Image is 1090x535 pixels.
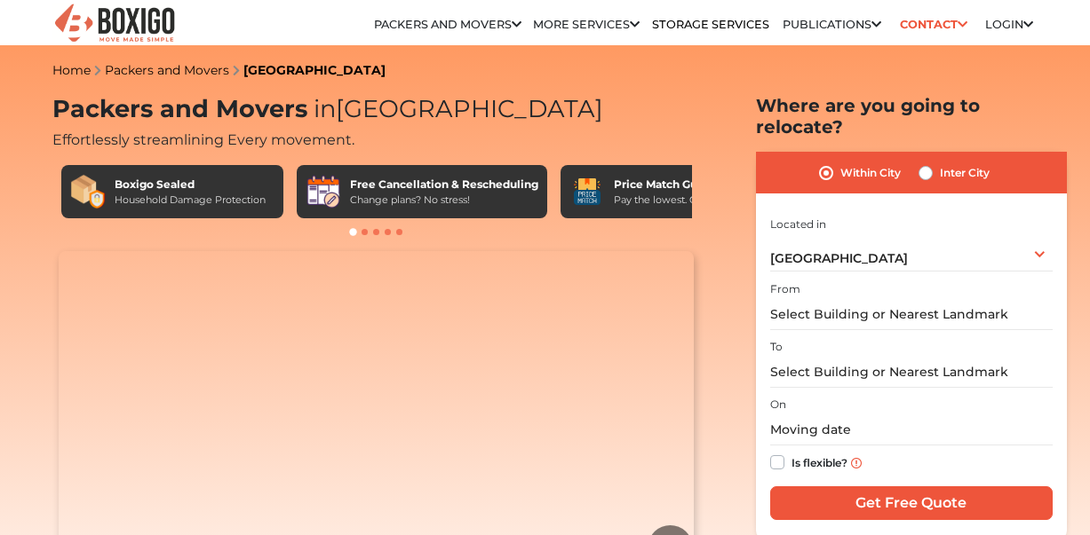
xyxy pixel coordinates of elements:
[756,95,1067,138] h2: Where are you going to relocate?
[306,174,341,209] img: Free Cancellation & Rescheduling
[770,339,783,355] label: To
[770,299,1053,330] input: Select Building or Nearest Landmark
[770,250,908,266] span: [GEOGRAPHIC_DATA]
[52,95,701,124] h1: Packers and Movers
[314,94,336,123] span: in
[70,174,106,209] img: Boxigo Sealed
[350,177,538,193] div: Free Cancellation & Rescheduling
[985,18,1033,31] a: Login
[533,18,640,31] a: More services
[52,131,354,148] span: Effortlessly streamlining Every movement.
[115,193,266,208] div: Household Damage Protection
[105,62,229,78] a: Packers and Movers
[770,357,1053,388] input: Select Building or Nearest Landmark
[569,174,605,209] img: Price Match Guarantee
[770,486,1053,520] input: Get Free Quote
[783,18,881,31] a: Publications
[374,18,521,31] a: Packers and Movers
[894,11,973,38] a: Contact
[307,94,603,123] span: [GEOGRAPHIC_DATA]
[614,193,749,208] div: Pay the lowest. Guaranteed!
[770,397,786,413] label: On
[792,452,847,470] label: Is flexible?
[243,62,386,78] a: [GEOGRAPHIC_DATA]
[940,162,990,184] label: Inter City
[840,162,901,184] label: Within City
[52,2,177,45] img: Boxigo
[770,281,800,297] label: From
[770,414,1053,445] input: Moving date
[115,177,266,193] div: Boxigo Sealed
[52,62,91,78] a: Home
[350,193,538,208] div: Change plans? No stress!
[770,216,826,232] label: Located in
[851,458,862,468] img: info
[614,177,749,193] div: Price Match Guarantee
[652,18,769,31] a: Storage Services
